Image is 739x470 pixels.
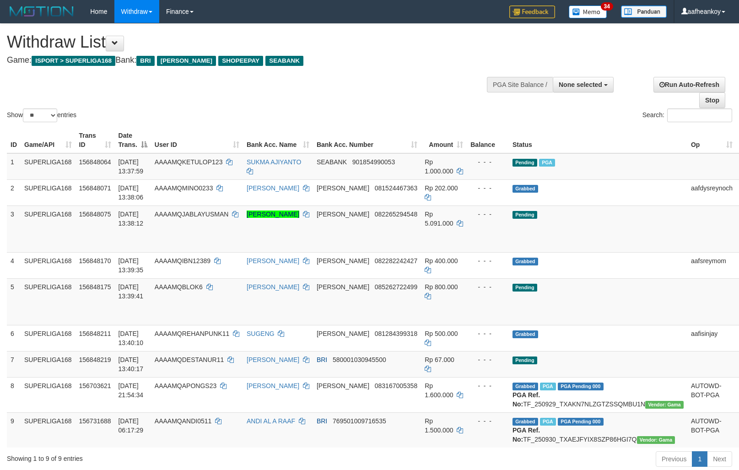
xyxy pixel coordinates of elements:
[512,391,540,408] b: PGA Ref. No:
[155,382,216,389] span: AAAAMQAPONGS23
[512,258,538,265] span: Grabbed
[79,283,111,291] span: 156848175
[7,179,21,205] td: 2
[21,377,76,412] td: SUPERLIGA168
[470,355,505,364] div: - - -
[425,356,454,363] span: Rp 67.000
[7,127,21,153] th: ID
[470,329,505,338] div: - - -
[653,77,725,92] a: Run Auto-Refresh
[79,257,111,265] span: 156848170
[637,436,675,444] span: Vendor URL: https://trx31.1velocity.biz
[642,108,732,122] label: Search:
[7,153,21,180] td: 1
[155,211,229,218] span: AAAAMQJABLAYUSMAN
[7,450,301,463] div: Showing 1 to 9 of 9 entries
[512,383,538,390] span: Grabbed
[317,283,369,291] span: [PERSON_NAME]
[7,5,76,18] img: MOTION_logo.png
[247,257,299,265] a: [PERSON_NAME]
[79,184,111,192] span: 156848071
[79,330,111,337] span: 156848211
[79,158,111,166] span: 156848064
[487,77,553,92] div: PGA Site Balance /
[218,56,263,66] span: SHOPEEPAY
[21,325,76,351] td: SUPERLIGA168
[539,159,555,167] span: Marked by aafsengchandara
[512,185,538,193] span: Grabbed
[470,381,505,390] div: - - -
[151,127,243,153] th: User ID: activate to sort column ascending
[155,283,203,291] span: AAAAMQBLOK6
[512,211,537,219] span: Pending
[375,257,417,265] span: Copy 082282242427 to clipboard
[7,412,21,448] td: 9
[512,357,537,364] span: Pending
[425,158,453,175] span: Rp 1.000.000
[317,257,369,265] span: [PERSON_NAME]
[265,56,303,66] span: SEABANK
[243,127,313,153] th: Bank Acc. Name: activate to sort column ascending
[687,325,736,351] td: aafisinjay
[509,5,555,18] img: Feedback.jpg
[247,283,299,291] a: [PERSON_NAME]
[687,412,736,448] td: AUTOWD-BOT-PGA
[7,252,21,278] td: 4
[699,92,725,108] a: Stop
[421,127,467,153] th: Amount: activate to sort column ascending
[509,377,687,412] td: TF_250929_TXAKN7NLZGTZSSQMBU1N
[32,56,115,66] span: ISPORT > SUPERLIGA168
[470,256,505,265] div: - - -
[540,383,556,390] span: Marked by aafchhiseyha
[157,56,216,66] span: [PERSON_NAME]
[21,252,76,278] td: SUPERLIGA168
[317,158,347,166] span: SEABANK
[317,184,369,192] span: [PERSON_NAME]
[333,417,386,425] span: Copy 769501009716535 to clipboard
[470,416,505,426] div: - - -
[79,382,111,389] span: 156703621
[119,283,144,300] span: [DATE] 13:39:41
[375,184,417,192] span: Copy 081524467363 to clipboard
[7,205,21,252] td: 3
[247,158,301,166] a: SUKMA AJIYANTO
[247,211,299,218] a: [PERSON_NAME]
[247,382,299,389] a: [PERSON_NAME]
[119,211,144,227] span: [DATE] 13:38:12
[512,427,540,443] b: PGA Ref. No:
[317,356,327,363] span: BRI
[155,184,213,192] span: AAAAMQMINO0233
[470,157,505,167] div: - - -
[155,356,224,363] span: AAAAMQDESTANUR11
[425,184,458,192] span: Rp 202.000
[425,211,453,227] span: Rp 5.091.000
[119,382,144,399] span: [DATE] 21:54:34
[569,5,607,18] img: Button%20Memo.svg
[375,211,417,218] span: Copy 082265294548 to clipboard
[155,257,210,265] span: AAAAMQIBN12389
[119,257,144,274] span: [DATE] 13:39:35
[247,356,299,363] a: [PERSON_NAME]
[656,451,692,467] a: Previous
[7,278,21,325] td: 5
[21,179,76,205] td: SUPERLIGA168
[7,351,21,377] td: 7
[7,325,21,351] td: 6
[247,184,299,192] a: [PERSON_NAME]
[155,330,229,337] span: AAAAMQREHANPUNK11
[247,330,275,337] a: SUGENG
[76,127,115,153] th: Trans ID: activate to sort column ascending
[375,382,417,389] span: Copy 083167005358 to clipboard
[512,418,538,426] span: Grabbed
[559,81,602,88] span: None selected
[79,211,111,218] span: 156848075
[115,127,151,153] th: Date Trans.: activate to sort column descending
[317,211,369,218] span: [PERSON_NAME]
[425,283,458,291] span: Rp 800.000
[509,412,687,448] td: TF_250930_TXAEJFYIX8SZP86HGI7Q
[540,418,556,426] span: Marked by aafromsomean
[645,401,684,409] span: Vendor URL: https://trx31.1velocity.biz
[558,383,604,390] span: PGA Pending
[553,77,614,92] button: None selected
[425,330,458,337] span: Rp 500.000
